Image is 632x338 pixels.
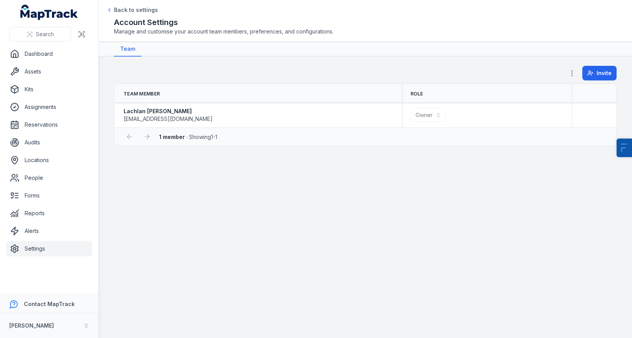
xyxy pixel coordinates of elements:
[582,66,617,80] button: Invite
[24,301,75,307] strong: Contact MapTrack
[114,17,617,28] h2: Account Settings
[106,6,158,14] a: Back to settings
[114,28,617,35] span: Manage and customise your account team members, preferences, and configurations.
[124,91,160,97] span: Team Member
[9,322,54,329] strong: [PERSON_NAME]
[6,135,92,150] a: Audits
[6,223,92,239] a: Alerts
[6,152,92,168] a: Locations
[20,5,78,20] a: MapTrack
[6,64,92,79] a: Assets
[597,69,612,77] span: Invite
[411,91,423,97] span: Role
[6,206,92,221] a: Reports
[6,170,92,186] a: People
[114,42,141,57] a: Team
[6,46,92,62] a: Dashboard
[6,117,92,132] a: Reservations
[6,99,92,115] a: Assignments
[159,134,185,140] strong: 1 member
[159,134,217,140] span: · Showing 1 - 1
[36,30,54,38] span: Search
[6,241,92,256] a: Settings
[124,115,213,123] span: [EMAIL_ADDRESS][DOMAIN_NAME]
[114,6,158,14] span: Back to settings
[124,107,213,115] strong: Lachlan [PERSON_NAME]
[6,188,92,203] a: Forms
[9,27,71,42] button: Search
[6,82,92,97] a: Kits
